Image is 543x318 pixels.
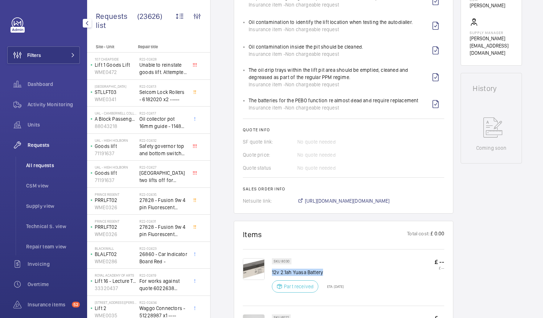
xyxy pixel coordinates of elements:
span: Insurance item - [249,104,285,111]
h2: R22-02434 [139,300,187,305]
p: [GEOGRAPHIC_DATA] [95,84,136,88]
p: Coming soon [476,144,507,152]
span: [GEOGRAPHIC_DATA] two lifts off for safety governor rope switches at top and bottom. Immediate de... [139,169,187,184]
span: Non chargeable request [285,26,339,33]
span: 27828 - Fusion 9w 4 pin Fluorescent Lamp / Bulb - Used on Prince regent lift No2 car top test con... [139,197,187,211]
p: £ 0.00 [430,230,444,239]
span: Requests [28,141,80,149]
p: Prince Regent [95,219,136,223]
span: Selcom Lock Rollers - 6182020 x2 ----- [139,88,187,103]
h2: Quote info [243,127,444,132]
p: Goods lift [95,143,136,150]
p: royal academy of arts [95,273,136,277]
p: Supply manager [470,30,513,35]
p: Goods lift [95,169,136,177]
p: Part received [284,283,314,290]
span: Safety governor top and bottom switches not working from an immediate defect. Lift passenger lift... [139,143,187,157]
p: STLLFT03 [95,88,136,96]
p: WME0326 [95,231,136,238]
p: UAL - Camberwell College of Arts [95,111,136,115]
h2: R22-02432 [139,138,187,143]
p: SKU 8030 [274,260,290,263]
span: Requests list [96,12,137,30]
span: Insurance item - [249,26,285,33]
span: Insurance items [28,301,69,308]
span: Technical S. view [26,223,80,230]
p: PRRLFT02 [95,223,136,231]
p: 107 Cheapside [95,57,136,61]
p: Lift 1 Goods Lift [95,61,136,69]
span: Filters [27,51,41,59]
span: Non chargeable request [285,1,339,8]
h2: R22-02417 [139,111,187,115]
span: For works against quote 6022638 @£2197.00 [139,277,187,292]
p: [STREET_ADDRESS][PERSON_NAME] [95,300,136,305]
h1: History [473,85,510,92]
p: Lift 16 - Lecture Theater Disabled Lift ([PERSON_NAME]) ([GEOGRAPHIC_DATA] ) [95,277,136,285]
p: Site - Unit [87,44,135,49]
img: pNwzoiIpuDxvDIlXKMBHVOIH_tW2dueTwNZVPJ2ZXUjQb55D.png [243,258,265,280]
p: £ -- [434,258,444,266]
p: Prince Regent [95,192,136,197]
p: £ -- [434,266,444,270]
span: Insurance item - [249,1,285,8]
p: 33320437 [95,285,136,292]
span: 26860 - Car Indicator Board Red - [139,251,187,265]
span: All requests [26,162,80,169]
p: UAL - High Holborn [95,138,136,143]
p: [PERSON_NAME][EMAIL_ADDRESS][DOMAIN_NAME] [470,35,513,57]
span: 52 [72,302,80,307]
span: Non chargeable request [285,81,339,88]
p: [PERSON_NAME] [470,2,505,9]
span: Insurance item - [249,81,285,88]
p: WME0472 [95,69,136,76]
p: WME0341 [95,96,136,103]
h2: R22-02427 [139,165,187,169]
p: BLALFT02 [95,251,136,258]
span: [URL][DOMAIN_NAME][DOMAIN_NAME] [305,197,390,205]
p: 12v 2.1ah Yuasa Battery [272,269,344,276]
span: Oil collector pot 16mm guide - 11482 x2 [139,115,187,130]
span: Overtime [28,281,80,288]
h2: R22-02435 [139,192,187,197]
p: Repair title [138,44,186,49]
p: A Block Passenger Lift 2 (B) L/H [95,115,136,123]
p: 88043218 [95,123,136,130]
p: 71191637 [95,150,136,157]
p: Lift 2 [95,305,136,312]
h2: R22-02431 [139,219,187,223]
h2: R22-02413 [139,84,187,88]
p: WME0286 [95,258,136,265]
p: ETA: [DATE] [323,284,344,289]
p: 71191637 [95,177,136,184]
p: WME0326 [95,204,136,211]
span: CSM view [26,182,80,189]
span: Non chargeable request [285,50,339,58]
span: 27828 - Fusion 9w 4 pin Fluorescent Lamp / Bulb - Used on Prince regent lift No2 car top test con... [139,223,187,238]
h2: R22-02419 [139,273,187,277]
h2: R22-02428 [139,57,187,61]
span: Activity Monitoring [28,101,80,108]
span: Insurance item - [249,50,285,58]
h2: Sales order info [243,186,444,191]
button: Filters [7,46,80,64]
p: Total cost: [407,230,430,239]
p: UAL - High Holborn [95,165,136,169]
span: Non chargeable request [285,104,339,111]
span: Unable to reinstate goods lift. Attempted to swap control boards with PL2, no difference. Technic... [139,61,187,76]
span: Units [28,121,80,128]
h2: R22-02423 [139,246,187,251]
span: Repair team view [26,243,80,250]
p: Blackwall [95,246,136,251]
p: PRRLFT02 [95,197,136,204]
span: Supply view [26,202,80,210]
h1: Items [243,230,262,239]
a: [URL][DOMAIN_NAME][DOMAIN_NAME] [297,197,390,205]
span: Dashboard [28,80,80,88]
span: Invoicing [28,260,80,268]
